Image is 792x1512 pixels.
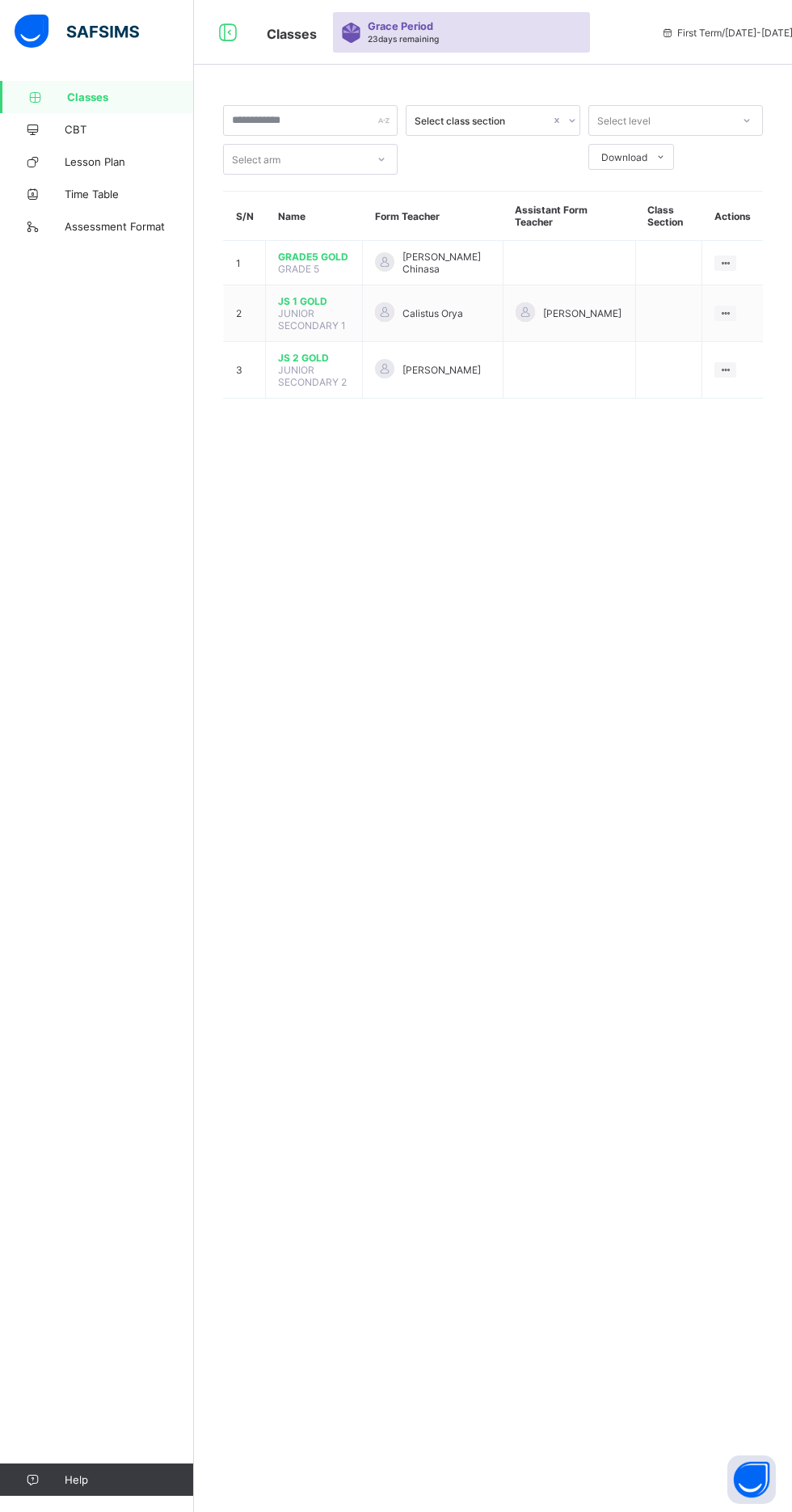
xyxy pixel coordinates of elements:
[267,26,317,42] span: Classes
[224,241,266,285] td: 1
[402,364,481,376] span: [PERSON_NAME]
[597,105,651,136] div: Select level
[224,342,266,399] td: 3
[15,15,139,49] img: safsims
[65,188,194,201] span: Time Table
[65,123,194,136] span: CBT
[278,307,346,332] span: JUNIOR SECONDARY 1
[65,155,194,168] span: Lesson Plan
[224,192,266,241] th: S/N
[402,251,491,275] span: [PERSON_NAME] Chinasa
[67,91,194,103] span: Classes
[635,192,702,241] th: Class Section
[278,352,350,364] span: JS 2 GOLD
[503,192,635,241] th: Assistant Form Teacher
[601,151,647,163] span: Download
[543,307,621,319] span: [PERSON_NAME]
[278,263,319,275] span: GRADE 5
[402,307,463,319] span: Calistus Orya
[368,20,433,32] span: Grace Period
[278,295,350,307] span: JS 1 GOLD
[232,144,280,175] div: Select arm
[415,115,550,127] div: Select class section
[278,251,350,263] span: GRADE5 GOLD
[65,1473,193,1486] span: Help
[266,192,363,241] th: Name
[363,192,503,241] th: Form Teacher
[727,1455,776,1504] button: Open asap
[341,23,361,43] img: sticker-purple.71386a28dfed39d6af7621340158ba97.svg
[224,285,266,342] td: 2
[368,34,439,44] span: 23 days remaining
[65,220,194,233] span: Assessment Format
[702,192,763,241] th: Actions
[278,364,347,388] span: JUNIOR SECONDARY 2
